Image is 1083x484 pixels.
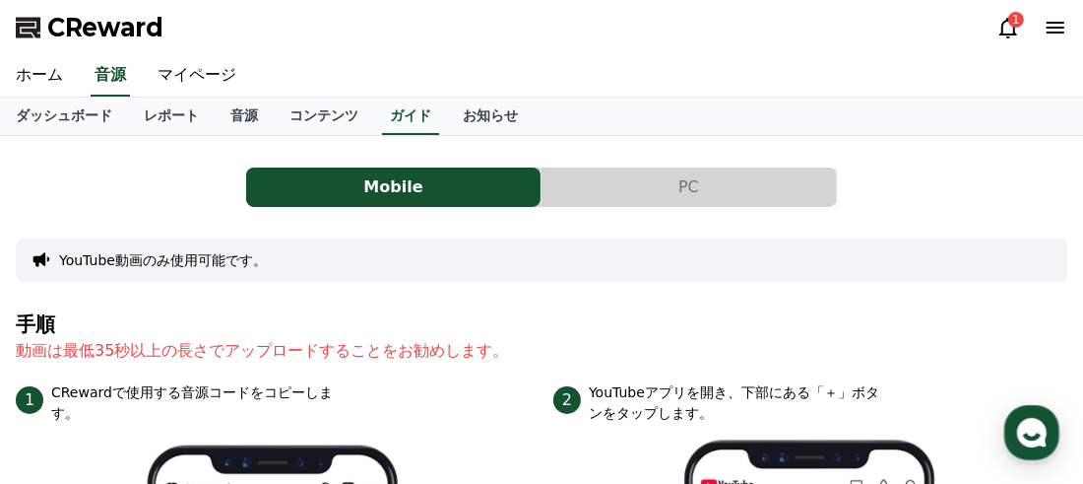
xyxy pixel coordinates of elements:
[541,168,836,207] button: PC
[447,98,534,135] a: お知らせ
[130,320,254,370] a: チャット
[59,250,267,270] button: YouTube動画のみ使用可能です。
[1008,12,1024,28] div: 1
[16,12,163,43] a: CReward
[47,12,163,43] span: CReward
[553,386,581,414] span: 2
[589,382,884,424] p: YouTubeアプリを開き、下部にある「＋」ボタンをタップします。
[16,386,43,414] span: 1
[51,382,347,424] p: CRewardで使用する音源コードをコピーします。
[6,320,130,370] a: ホーム
[16,339,1067,363] p: 動画は最低35秒以上の長さでアップロードすることをお勧めします。
[382,98,439,135] a: ガイド
[304,350,328,366] span: 設定
[274,98,374,135] a: コンテンツ
[246,168,541,207] button: Mobile
[246,168,541,207] a: Mobile
[541,168,837,207] a: PC
[215,98,274,135] a: 音源
[168,351,216,367] span: チャット
[996,16,1020,39] a: 1
[50,350,86,366] span: ホーム
[91,55,130,97] a: 音源
[142,55,252,97] a: マイページ
[254,320,378,370] a: 設定
[16,313,1067,335] h4: 手順
[128,98,215,135] a: レポート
